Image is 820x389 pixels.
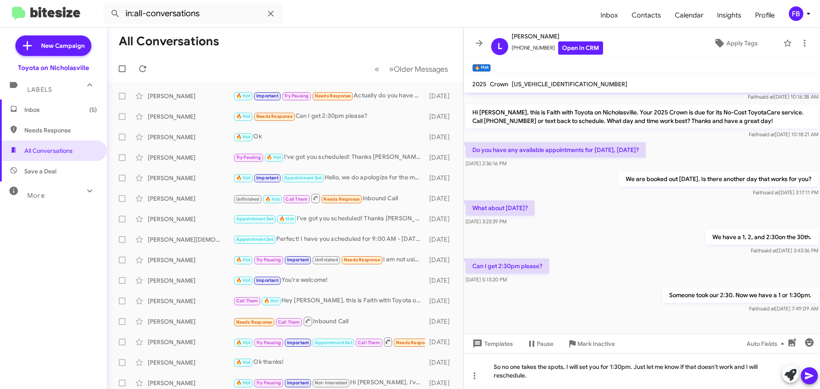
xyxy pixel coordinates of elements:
span: 🔥 Hot [236,380,251,386]
span: Auto Fields [747,336,788,351]
div: [DATE] [425,358,457,367]
div: [PERSON_NAME] [148,358,233,367]
span: 🔥 Hot [236,278,251,283]
span: More [27,192,45,199]
div: [PERSON_NAME] [148,153,233,162]
span: Needs Response [256,114,293,119]
button: Apply Tags [691,35,779,51]
button: Mark Inactive [560,336,622,351]
div: FB [789,6,803,21]
button: Previous [369,60,384,78]
div: [PERSON_NAME] [148,215,233,223]
span: Unfinished [236,196,260,202]
div: [DATE] [425,235,457,244]
div: [PERSON_NAME] [148,92,233,100]
div: [DATE] [425,133,457,141]
span: Important [256,175,278,181]
span: 🔥 Hot [236,340,251,345]
div: I've got you scheduled! Thanks [PERSON_NAME], have a great day! [233,152,425,162]
span: » [389,64,394,74]
div: Ok thanks! [233,357,425,367]
span: Try Pausing [256,257,281,263]
span: New Campaign [41,41,85,50]
div: [DATE] [425,317,457,326]
div: Perfect! I have you scheduled for 9:00 AM - [DATE]. Let me know if you need anything else, and ha... [233,234,425,244]
div: [DATE] [425,194,457,203]
div: [PERSON_NAME][DEMOGRAPHIC_DATA] [148,235,233,244]
span: [PHONE_NUMBER] [512,41,603,55]
div: You're welcome! [233,275,425,285]
div: Actually do you have an 8:30 or 9 opening [DATE]? Probably need to get it done sooner than later ... [233,91,425,101]
div: Inbound Call [233,193,425,204]
span: Call Them [358,340,380,345]
span: Appointment Set [284,175,322,181]
div: [PERSON_NAME] [148,194,233,203]
p: Someone took our 2:30. Now we have a 1 or 1:30pm. [662,287,818,303]
div: [PERSON_NAME] [148,112,233,121]
span: Inbox [24,105,97,114]
span: Try Pausing [284,93,309,99]
span: 🔥 Hot [236,257,251,263]
button: Auto Fields [740,336,794,351]
span: Needs Response [236,319,272,325]
span: Faith [DATE] 3:43:36 PM [751,247,818,254]
span: L [498,40,502,53]
span: Important [287,257,309,263]
div: [DATE] [425,276,457,285]
div: [DATE] [425,379,457,387]
span: Unfinished [315,257,338,263]
a: Open in CRM [558,41,603,55]
p: What about [DATE]? [466,200,535,216]
span: 🔥 Hot [264,298,278,304]
p: We are booked out [DATE]. Is there another day that works for you? [619,171,818,187]
span: « [375,64,379,74]
span: Important [256,278,278,283]
span: Appointment Set [236,216,274,222]
div: [DATE] [425,256,457,264]
h1: All Conversations [119,35,219,48]
span: Not-Interested [315,380,348,386]
span: Needs Response [24,126,97,135]
span: 🔥 Hot [266,155,281,160]
span: Needs Response [396,340,432,345]
input: Search [103,3,283,24]
a: Contacts [625,3,668,28]
span: Appointment Set [236,237,274,242]
div: Inbound Call [233,316,425,327]
p: We have a 1, 2, and 2:30on the 30th. [706,229,818,245]
button: FB [782,6,811,21]
span: [DATE] 5:13:20 PM [466,276,507,283]
div: [PERSON_NAME] [148,256,233,264]
span: [DATE] 3:23:39 PM [466,218,507,225]
div: [PERSON_NAME] [148,297,233,305]
span: 2025 [472,80,486,88]
span: Faith [DATE] 3:17:11 PM [753,189,818,196]
span: Important [287,340,309,345]
a: Profile [748,3,782,28]
span: said at [760,305,775,312]
span: said at [764,189,779,196]
p: Can I get 2:30pm please? [466,258,549,274]
span: All Conversations [24,146,73,155]
span: 🔥 Hot [265,196,280,202]
span: Crown [490,80,508,88]
span: (5) [89,105,97,114]
div: I've got you scheduled! Thanks [PERSON_NAME], have a great day! [233,214,425,224]
a: Insights [710,3,748,28]
span: Needs Response [323,196,360,202]
div: I am not using you guys anymore [233,255,425,265]
span: Mark Inactive [577,336,615,351]
span: Important [256,93,278,99]
div: Liked “I've got you scheduled! Thanks [PERSON_NAME], have a great day!” [233,336,425,347]
div: [DATE] [425,112,457,121]
nav: Page navigation example [370,60,453,78]
span: Try Pausing [236,155,261,160]
span: Pause [537,336,553,351]
span: Call Them [285,196,307,202]
div: [DATE] [425,153,457,162]
div: [PERSON_NAME] [148,133,233,141]
div: [PERSON_NAME] [148,276,233,285]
